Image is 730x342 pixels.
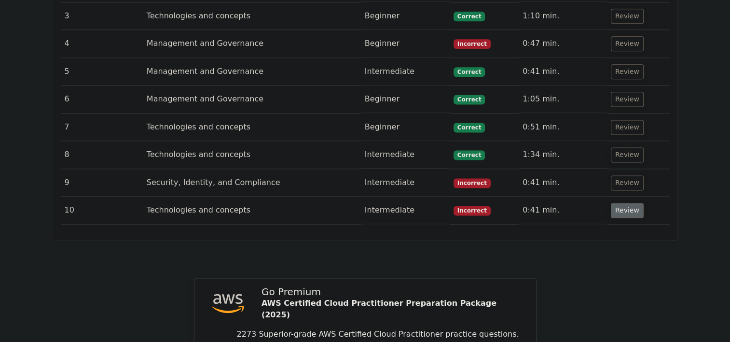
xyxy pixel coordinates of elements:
td: 3 [61,2,143,30]
span: Correct [454,150,485,160]
span: Correct [454,12,485,21]
td: 1:34 min. [519,141,607,169]
button: Review [611,120,644,135]
td: 0:51 min. [519,114,607,141]
td: 0:41 min. [519,197,607,224]
td: Technologies and concepts [143,197,361,224]
td: Management and Governance [143,30,361,57]
td: Intermediate [361,58,450,85]
span: Correct [454,123,485,132]
button: Review [611,64,644,79]
td: 0:47 min. [519,30,607,57]
button: Review [611,147,644,162]
td: 0:41 min. [519,169,607,197]
button: Review [611,92,644,107]
td: 10 [61,197,143,224]
td: 1:05 min. [519,85,607,113]
td: Beginner [361,2,450,30]
span: Incorrect [454,206,491,215]
td: Intermediate [361,141,450,169]
span: Incorrect [454,39,491,49]
td: 6 [61,85,143,113]
td: 5 [61,58,143,85]
td: Management and Governance [143,58,361,85]
td: 0:41 min. [519,58,607,85]
td: Technologies and concepts [143,2,361,30]
td: 1:10 min. [519,2,607,30]
td: Beginner [361,30,450,57]
td: Beginner [361,114,450,141]
button: Review [611,36,644,51]
button: Review [611,203,644,218]
span: Correct [454,95,485,104]
td: Management and Governance [143,85,361,113]
button: Review [611,9,644,24]
td: 9 [61,169,143,197]
span: Correct [454,67,485,77]
td: Security, Identity, and Compliance [143,169,361,197]
td: 4 [61,30,143,57]
td: Beginner [361,85,450,113]
td: Intermediate [361,169,450,197]
td: Technologies and concepts [143,141,361,169]
button: Review [611,175,644,190]
span: Incorrect [454,178,491,188]
td: Technologies and concepts [143,114,361,141]
td: 7 [61,114,143,141]
td: 8 [61,141,143,169]
td: Intermediate [361,197,450,224]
